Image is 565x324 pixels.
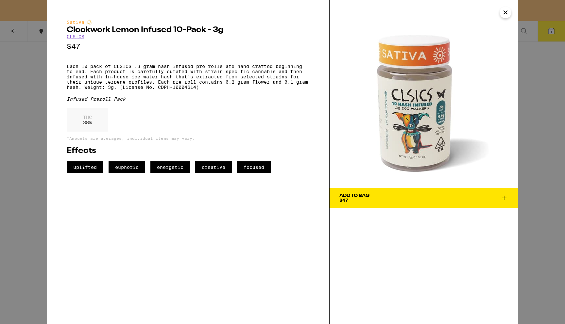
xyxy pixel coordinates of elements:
h2: Effects [67,147,309,155]
h2: Clockwork Lemon Infused 10-Pack - 3g [67,26,309,34]
div: Sativa [67,20,309,25]
img: sativaColor.svg [87,20,92,25]
span: uplifted [67,161,103,173]
span: euphoric [109,161,145,173]
p: THC [83,115,92,120]
div: 38 % [67,108,108,132]
button: Add To Bag$47 [330,188,518,208]
div: Add To Bag [339,193,369,198]
p: Each 10 pack of CLSICS .3 gram hash infused pre rolls are hand crafted beginning to end. Each pro... [67,64,309,90]
p: $47 [67,42,309,51]
p: *Amounts are averages, individual items may vary. [67,136,309,140]
span: Hi. Need any help? [4,5,47,10]
a: CLSICS [67,34,84,39]
div: Infused Preroll Pack [67,96,309,102]
span: creative [195,161,232,173]
span: energetic [150,161,190,173]
span: $47 [339,198,348,203]
button: Close [500,7,511,18]
span: focused [237,161,271,173]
